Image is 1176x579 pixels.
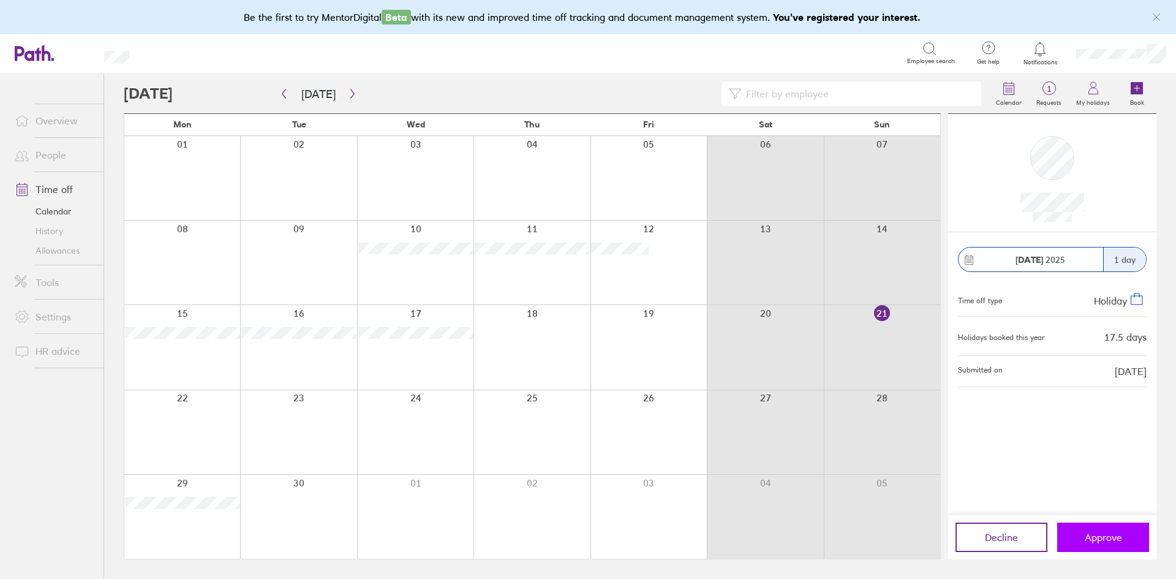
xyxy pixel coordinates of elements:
strong: [DATE] [1016,254,1043,265]
span: [DATE] [1115,366,1147,377]
span: Sat [759,119,772,129]
a: Calendar [989,74,1029,113]
label: Requests [1029,96,1069,107]
a: HR advice [5,339,104,363]
label: Book [1123,96,1151,107]
a: Allowances [5,241,104,260]
div: Time off type [958,292,1002,306]
button: Decline [956,523,1047,552]
span: Fri [643,119,654,129]
a: Tools [5,270,104,295]
a: 1Requests [1029,74,1069,113]
a: Settings [5,305,104,329]
div: 1 day [1103,248,1146,271]
span: Thu [524,119,540,129]
div: Holidays booked this year [958,333,1045,342]
a: Notifications [1020,40,1060,66]
span: Holiday [1094,295,1127,307]
span: Get help [968,58,1008,66]
div: Be the first to try MentorDigital with its new and improved time off tracking and document manage... [244,10,933,25]
span: Sun [874,119,890,129]
button: [DATE] [292,84,345,104]
a: Book [1117,74,1156,113]
a: My holidays [1069,74,1117,113]
label: My holidays [1069,96,1117,107]
span: Tue [292,119,306,129]
div: 17.5 days [1104,331,1147,342]
a: Calendar [5,202,104,221]
span: Mon [173,119,192,129]
label: Calendar [989,96,1029,107]
input: Filter by employee [741,82,974,105]
span: Employee search [907,58,955,65]
span: Submitted on [958,366,1003,377]
span: Approve [1085,532,1122,543]
span: 1 [1029,84,1069,94]
a: Time off [5,177,104,202]
a: History [5,221,104,241]
a: People [5,143,104,167]
span: Notifications [1020,59,1060,66]
span: Decline [985,532,1018,543]
div: Search [162,47,194,58]
a: Overview [5,108,104,133]
span: Wed [407,119,425,129]
b: You've registered your interest. [773,11,921,23]
span: 2025 [1016,255,1065,265]
span: Beta [382,10,411,25]
button: Approve [1057,523,1149,552]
